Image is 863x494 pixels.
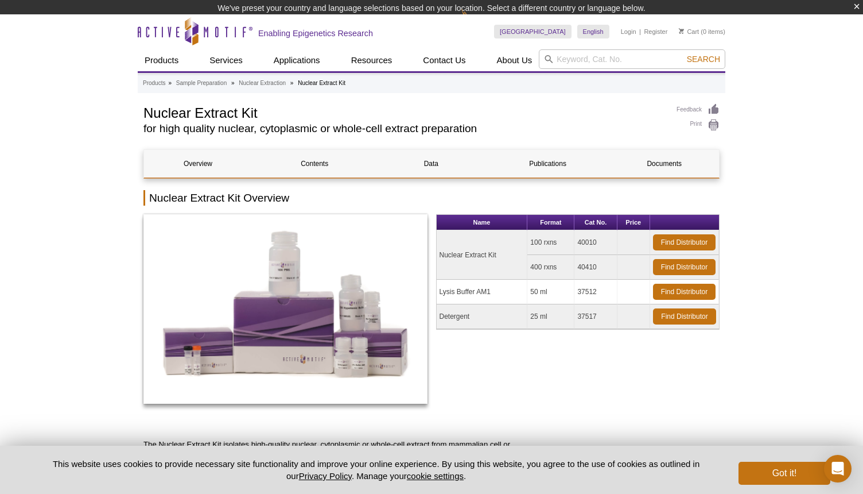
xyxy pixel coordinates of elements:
a: English [577,25,609,38]
span: Search [687,55,720,64]
a: Register [644,28,667,36]
td: 40010 [574,230,617,255]
td: 100 rxns [527,230,574,255]
a: About Us [490,49,539,71]
button: Got it! [738,462,830,485]
th: Format [527,215,574,230]
a: Find Distributor [653,234,716,250]
li: » [168,80,172,86]
h1: Nuclear Extract Kit [143,103,665,121]
img: Nuclear Extract Kit [143,214,427,404]
h2: Enabling Epigenetics Research [258,28,373,38]
h2: Nuclear Extract Kit Overview [143,190,720,206]
td: 40410 [574,255,617,280]
a: Publications [494,150,602,177]
button: Search [683,54,724,64]
a: Login [621,28,636,36]
a: Find Distributor [653,259,716,275]
a: Applications [267,49,327,71]
a: Overview [144,150,252,177]
a: Find Distributor [653,284,716,300]
a: Contact Us [416,49,472,71]
th: Name [437,215,528,230]
td: 37517 [574,304,617,329]
li: » [231,80,235,86]
a: Print [677,119,720,132]
li: (0 items) [679,25,725,38]
a: Products [138,49,185,71]
a: Sample Preparation [176,78,227,88]
td: Lysis Buffer AM1 [437,280,528,304]
a: Products [143,78,165,88]
th: Price [617,215,650,230]
td: 50 ml [527,280,574,304]
p: This website uses cookies to provide necessary site functionality and improve your online experie... [33,458,720,482]
a: Contents [261,150,368,177]
a: [GEOGRAPHIC_DATA] [494,25,572,38]
td: 25 ml [527,304,574,329]
td: 37512 [574,280,617,304]
img: Change Here [461,9,492,36]
a: Documents [611,150,718,177]
a: Privacy Policy [299,471,352,481]
li: | [639,25,641,38]
td: Nuclear Extract Kit [437,230,528,280]
a: Resources [344,49,399,71]
a: Services [203,49,250,71]
td: 400 rxns [527,255,574,280]
a: Cart [679,28,699,36]
a: Feedback [677,103,720,116]
img: Your Cart [679,28,684,34]
li: Nuclear Extract Kit [298,80,345,86]
button: cookie settings [407,471,464,481]
input: Keyword, Cat. No. [539,49,725,69]
a: Find Distributor [653,308,716,325]
a: Data [377,150,485,177]
td: Detergent [437,304,528,329]
li: » [290,80,294,86]
h2: for high quality nuclear, cytoplasmic or whole-cell extract preparation [143,123,665,134]
div: Open Intercom Messenger [824,455,852,483]
a: Nuclear Extraction [239,78,286,88]
th: Cat No. [574,215,617,230]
